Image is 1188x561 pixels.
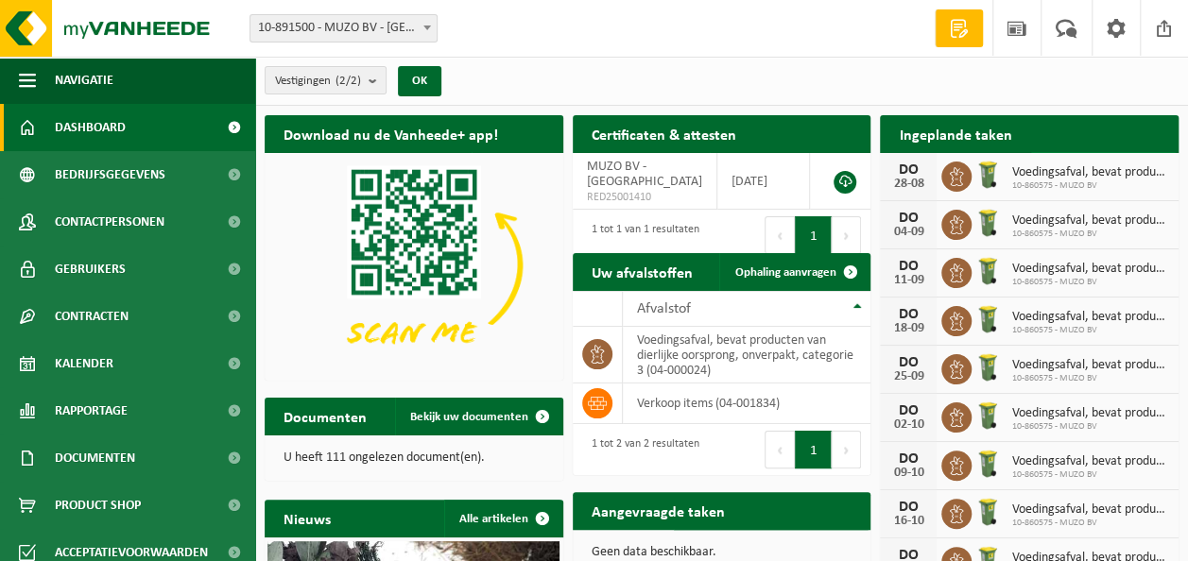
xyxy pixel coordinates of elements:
[592,546,852,559] p: Geen data beschikbaar.
[250,15,437,42] span: 10-891500 - MUZO BV - GENT
[889,259,927,274] div: DO
[444,500,561,537] a: Alle artikelen
[889,451,927,467] div: DO
[795,216,832,254] button: 1
[395,398,561,435] a: Bekijk uw documenten
[55,57,113,104] span: Navigatie
[880,115,1030,152] h2: Ingeplande taken
[573,115,755,152] h2: Certificaten & attesten
[765,216,795,254] button: Previous
[889,500,927,515] div: DO
[1011,469,1169,481] span: 10-860575 - MUZO BV
[889,467,927,480] div: 09-10
[1011,180,1169,192] span: 10-860575 - MUZO BV
[55,104,126,151] span: Dashboard
[889,274,927,287] div: 11-09
[573,492,744,529] h2: Aangevraagde taken
[889,307,927,322] div: DO
[889,370,927,383] div: 25-09
[265,398,386,434] h2: Documenten
[832,216,861,254] button: Next
[55,151,165,198] span: Bedrijfsgegevens
[972,351,1004,383] img: WB-0140-HPE-GN-50
[398,66,441,96] button: OK
[623,383,871,424] td: verkoop items (04-001834)
[587,190,702,205] span: RED25001410
[1011,262,1169,277] span: Voedingsafval, bevat producten van dierlijke oorsprong, onverpakt, categorie 3
[1011,373,1169,384] span: 10-860575 - MUZO BV
[55,293,129,340] span: Contracten
[1011,277,1169,288] span: 10-860575 - MUZO BV
[55,387,128,434] span: Rapportage
[275,67,361,95] span: Vestigingen
[265,115,517,152] h2: Download nu de Vanheede+ app!
[1011,165,1169,180] span: Voedingsafval, bevat producten van dierlijke oorsprong, onverpakt, categorie 3
[55,434,135,482] span: Documenten
[265,66,387,94] button: Vestigingen(2/2)
[832,431,861,468] button: Next
[889,322,927,335] div: 18-09
[1011,310,1169,325] span: Voedingsafval, bevat producten van dierlijke oorsprong, onverpakt, categorie 3
[1011,325,1169,336] span: 10-860575 - MUZO BV
[1011,358,1169,373] span: Voedingsafval, bevat producten van dierlijke oorsprong, onverpakt, categorie 3
[250,14,438,42] span: 10-891500 - MUZO BV - GENT
[889,211,927,226] div: DO
[265,500,350,536] h2: Nieuws
[972,399,1004,432] img: WB-0140-HPE-GN-50
[734,266,835,279] span: Ophaling aanvragen
[623,327,871,383] td: voedingsafval, bevat producten van dierlijke oorsprong, onverpakt, categorie 3 (04-000024)
[889,403,927,418] div: DO
[582,429,699,470] div: 1 tot 2 van 2 resultaten
[1011,421,1169,433] span: 10-860575 - MUZO BV
[717,153,810,210] td: [DATE]
[1011,213,1169,229] span: Voedingsafval, bevat producten van dierlijke oorsprong, onverpakt, categorie 3
[1011,229,1169,240] span: 10-860575 - MUZO BV
[889,418,927,432] div: 02-10
[637,301,691,316] span: Afvalstof
[795,431,832,468] button: 1
[55,246,126,293] span: Gebruikers
[582,214,699,256] div: 1 tot 1 van 1 resultaten
[1011,406,1169,421] span: Voedingsafval, bevat producten van dierlijke oorsprong, onverpakt, categorie 3
[765,431,795,468] button: Previous
[55,482,141,529] span: Product Shop
[265,153,563,377] img: Download de VHEPlus App
[972,207,1004,239] img: WB-0140-HPE-GN-50
[889,515,927,528] div: 16-10
[410,411,528,423] span: Bekijk uw documenten
[573,253,712,290] h2: Uw afvalstoffen
[336,75,361,87] count: (2/2)
[972,255,1004,287] img: WB-0140-HPE-GN-50
[719,253,869,291] a: Ophaling aanvragen
[972,448,1004,480] img: WB-0140-HPE-GN-50
[55,340,113,387] span: Kalender
[889,162,927,178] div: DO
[889,226,927,239] div: 04-09
[972,303,1004,335] img: WB-0140-HPE-GN-50
[1011,454,1169,469] span: Voedingsafval, bevat producten van dierlijke oorsprong, onverpakt, categorie 3
[972,496,1004,528] img: WB-0140-HPE-GN-50
[587,160,702,189] span: MUZO BV - [GEOGRAPHIC_DATA]
[55,198,164,246] span: Contactpersonen
[284,451,544,465] p: U heeft 111 ongelezen document(en).
[972,159,1004,191] img: WB-0140-HPE-GN-50
[889,178,927,191] div: 28-08
[1011,502,1169,518] span: Voedingsafval, bevat producten van dierlijke oorsprong, onverpakt, categorie 3
[889,355,927,370] div: DO
[1011,518,1169,529] span: 10-860575 - MUZO BV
